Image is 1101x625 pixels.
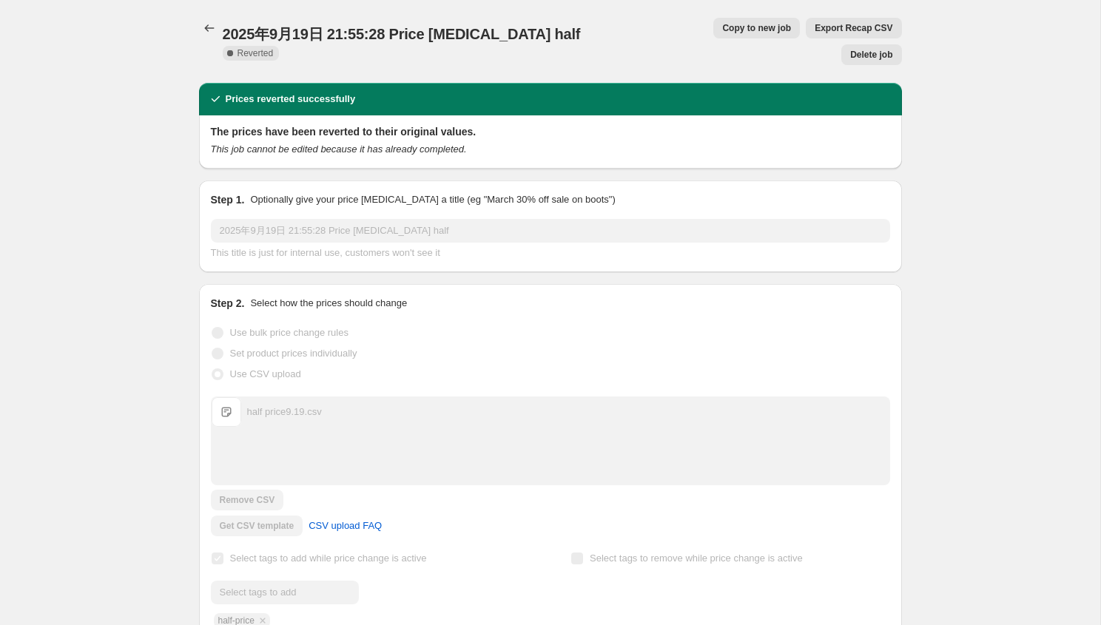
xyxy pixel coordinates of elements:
span: Reverted [238,47,274,59]
span: Use CSV upload [230,368,301,379]
div: half price9.19.csv [247,405,322,419]
a: CSV upload FAQ [300,514,391,538]
span: Select tags to remove while price change is active [590,553,803,564]
i: This job cannot be edited because it has already completed. [211,143,467,155]
h2: The prices have been reverted to their original values. [211,124,890,139]
p: Optionally give your price [MEDICAL_DATA] a title (eg "March 30% off sale on boots") [250,192,615,207]
span: Set product prices individually [230,348,357,359]
button: Price change jobs [199,18,220,38]
p: Select how the prices should change [250,296,407,311]
span: Export Recap CSV [815,22,892,34]
button: Copy to new job [713,18,800,38]
span: This title is just for internal use, customers won't see it [211,247,440,258]
h2: Step 1. [211,192,245,207]
span: Use bulk price change rules [230,327,349,338]
span: Copy to new job [722,22,791,34]
button: Export Recap CSV [806,18,901,38]
span: 2025年9月19日 21:55:28 Price [MEDICAL_DATA] half [223,26,581,42]
input: 30% off holiday sale [211,219,890,243]
button: Delete job [841,44,901,65]
span: CSV upload FAQ [309,518,382,533]
h2: Step 2. [211,296,245,311]
input: Select tags to add [211,581,359,604]
h2: Prices reverted successfully [226,92,356,107]
span: Delete job [850,49,892,61]
span: Select tags to add while price change is active [230,553,427,564]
